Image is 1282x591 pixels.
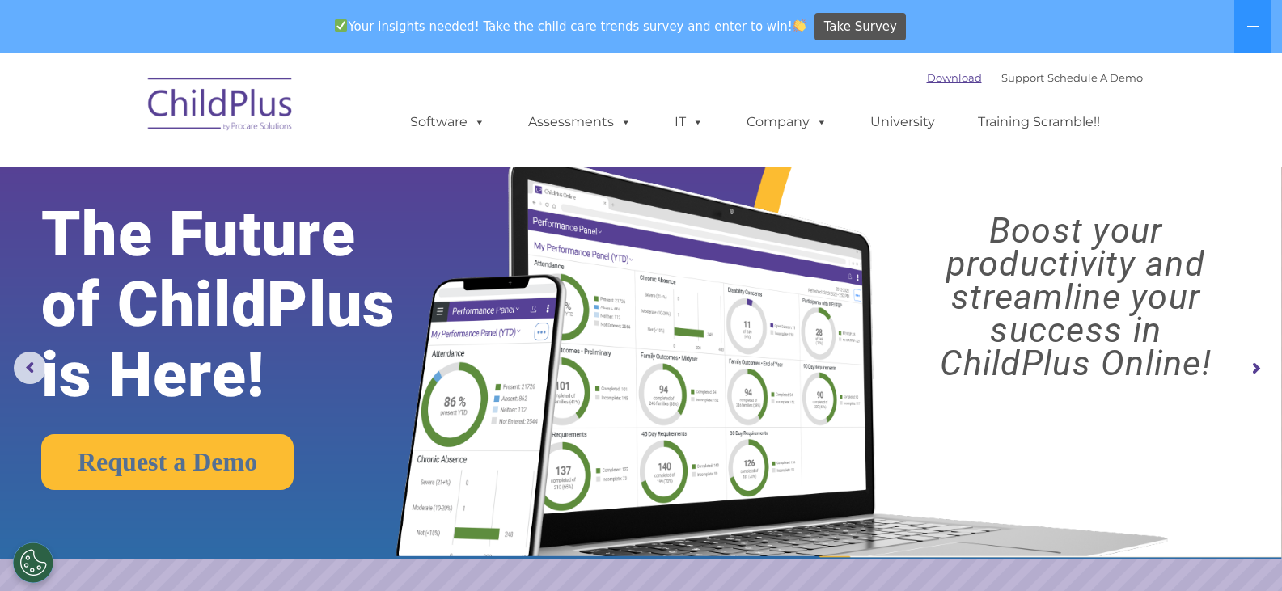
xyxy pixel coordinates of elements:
[225,107,274,119] span: Last name
[814,13,906,41] a: Take Survey
[41,434,294,490] a: Request a Demo
[730,106,844,138] a: Company
[854,106,951,138] a: University
[328,11,813,42] span: Your insights needed! Take the child care trends survey and enter to win!
[886,214,1266,380] rs-layer: Boost your productivity and streamline your success in ChildPlus Online!
[335,19,347,32] img: ✅
[140,66,302,147] img: ChildPlus by Procare Solutions
[793,19,806,32] img: 👏
[225,173,294,185] span: Phone number
[927,71,1143,84] font: |
[394,106,501,138] a: Software
[13,542,53,583] button: Cookies Settings
[1047,71,1143,84] a: Schedule A Demo
[1001,71,1044,84] a: Support
[658,106,720,138] a: IT
[927,71,982,84] a: Download
[41,200,451,411] rs-layer: The Future of ChildPlus is Here!
[824,13,897,41] span: Take Survey
[512,106,648,138] a: Assessments
[962,106,1116,138] a: Training Scramble!!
